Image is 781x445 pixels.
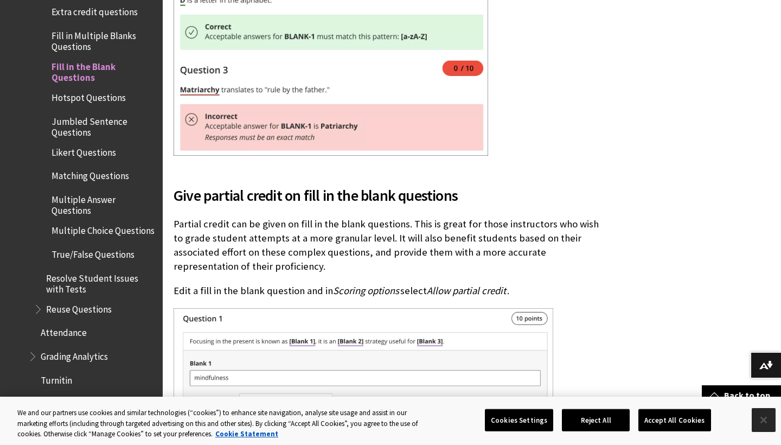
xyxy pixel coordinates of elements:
span: Likert Questions [52,143,116,158]
span: Turnitin [41,371,72,386]
a: More information about your privacy, opens in a new tab [215,429,278,438]
span: Attendance [41,324,87,339]
span: Give partial credit on fill in the blank questions [174,184,610,207]
p: Edit a fill in the blank question and in select . [174,284,610,298]
span: Multiple Answer Questions [52,190,155,216]
button: Accept All Cookies [638,409,710,431]
span: Extra credit questions [52,3,138,17]
span: Resolve Student Issues with Tests [46,269,155,295]
span: Interact with Students [35,395,125,410]
span: Matching Questions [52,167,129,182]
span: Grading Analytics [41,347,108,362]
a: Back to top [702,385,781,405]
span: True/False Questions [52,245,135,260]
span: Reuse Questions [46,300,112,315]
span: Fill in Multiple Blanks Questions [52,27,155,52]
span: Scoring options [333,284,399,297]
button: Close [752,408,776,432]
span: Fill in the Blank Questions [52,58,155,83]
span: Allow partial credit [427,284,506,297]
button: Reject All [562,409,630,431]
span: Hotspot Questions [52,88,126,103]
div: We and our partners use cookies and similar technologies (“cookies”) to enhance site navigation, ... [17,408,430,440]
p: Partial credit can be given on fill in the blank questions. This is great for those instructors w... [174,217,610,274]
span: Jumbled Sentence Questions [52,112,155,138]
button: Cookies Settings [485,409,553,431]
span: Multiple Choice Questions [52,221,155,236]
